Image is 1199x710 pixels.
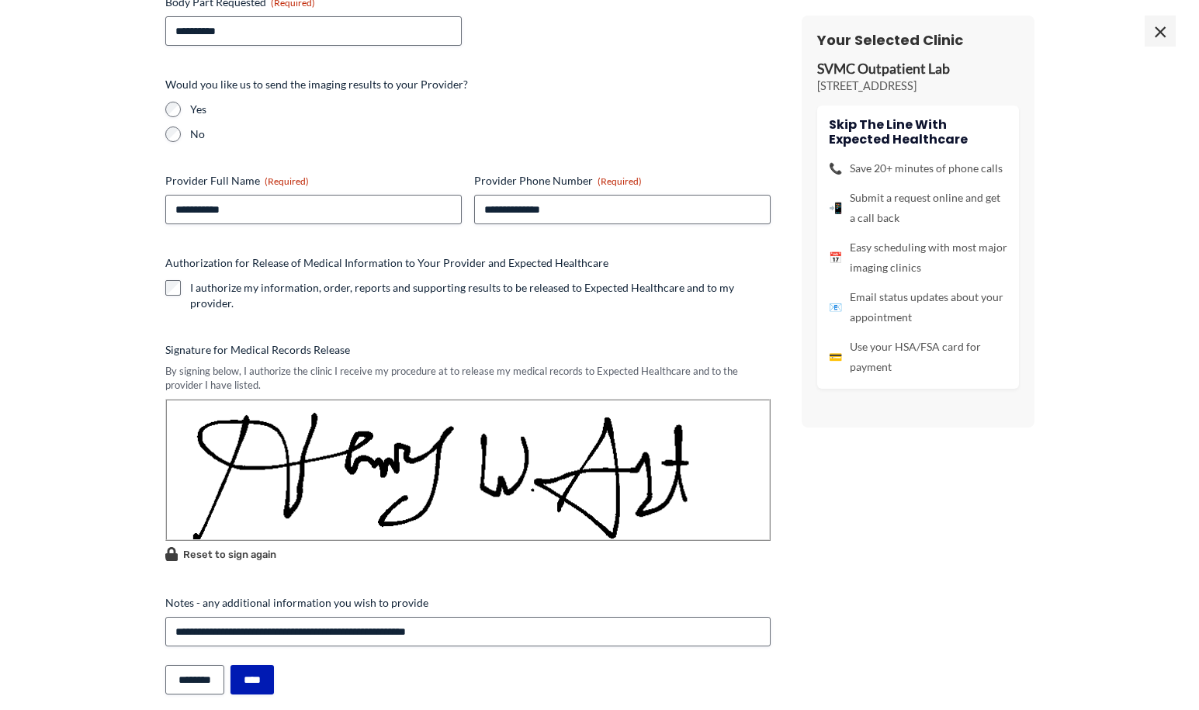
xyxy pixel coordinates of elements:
[165,342,771,358] label: Signature for Medical Records Release
[829,297,842,317] span: 📧
[817,61,1019,78] p: SVMC Outpatient Lab
[829,188,1007,228] li: Submit a request online and get a call back
[190,126,771,142] label: No
[598,175,642,187] span: (Required)
[1145,16,1176,47] span: ×
[829,237,1007,278] li: Easy scheduling with most major imaging clinics
[829,248,842,268] span: 📅
[474,173,771,189] label: Provider Phone Number
[829,198,842,218] span: 📲
[829,158,1007,178] li: Save 20+ minutes of phone calls
[165,399,771,541] img: Signature Image
[829,337,1007,377] li: Use your HSA/FSA card for payment
[829,347,842,367] span: 💳
[829,117,1007,147] h4: Skip the line with Expected Healthcare
[829,287,1007,327] li: Email status updates about your appointment
[165,173,462,189] label: Provider Full Name
[165,255,608,271] legend: Authorization for Release of Medical Information to Your Provider and Expected Healthcare
[817,78,1019,94] p: [STREET_ADDRESS]
[190,280,771,311] label: I authorize my information, order, reports and supporting results to be released to Expected Heal...
[190,102,771,117] label: Yes
[829,158,842,178] span: 📞
[165,545,276,563] button: Reset to sign again
[817,31,1019,49] h3: Your Selected Clinic
[165,595,771,611] label: Notes - any additional information you wish to provide
[265,175,309,187] span: (Required)
[165,77,468,92] legend: Would you like us to send the imaging results to your Provider?
[165,364,771,393] div: By signing below, I authorize the clinic I receive my procedure at to release my medical records ...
